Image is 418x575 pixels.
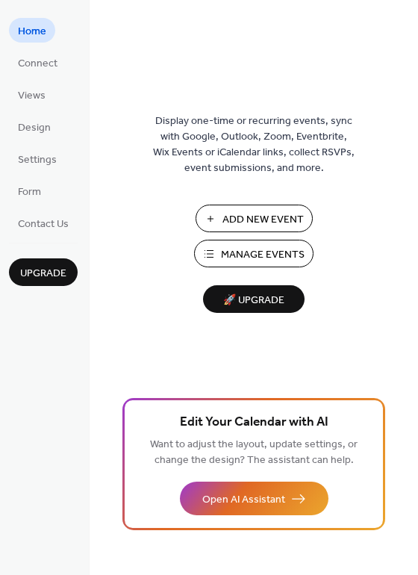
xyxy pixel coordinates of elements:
[20,266,66,282] span: Upgrade
[150,435,358,470] span: Want to adjust the layout, update settings, or change the design? The assistant can help.
[18,120,51,136] span: Design
[180,412,328,433] span: Edit Your Calendar with AI
[18,217,69,232] span: Contact Us
[18,56,57,72] span: Connect
[18,88,46,104] span: Views
[9,114,60,139] a: Design
[202,492,285,508] span: Open AI Assistant
[196,205,313,232] button: Add New Event
[9,258,78,286] button: Upgrade
[9,50,66,75] a: Connect
[9,211,78,235] a: Contact Us
[180,482,328,515] button: Open AI Assistant
[18,24,46,40] span: Home
[18,184,41,200] span: Form
[9,82,54,107] a: Views
[221,247,305,263] span: Manage Events
[203,285,305,313] button: 🚀 Upgrade
[194,240,313,267] button: Manage Events
[153,114,355,176] span: Display one-time or recurring events, sync with Google, Outlook, Zoom, Eventbrite, Wix Events or ...
[9,178,50,203] a: Form
[18,152,57,168] span: Settings
[212,290,296,311] span: 🚀 Upgrade
[222,212,304,228] span: Add New Event
[9,146,66,171] a: Settings
[9,18,55,43] a: Home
